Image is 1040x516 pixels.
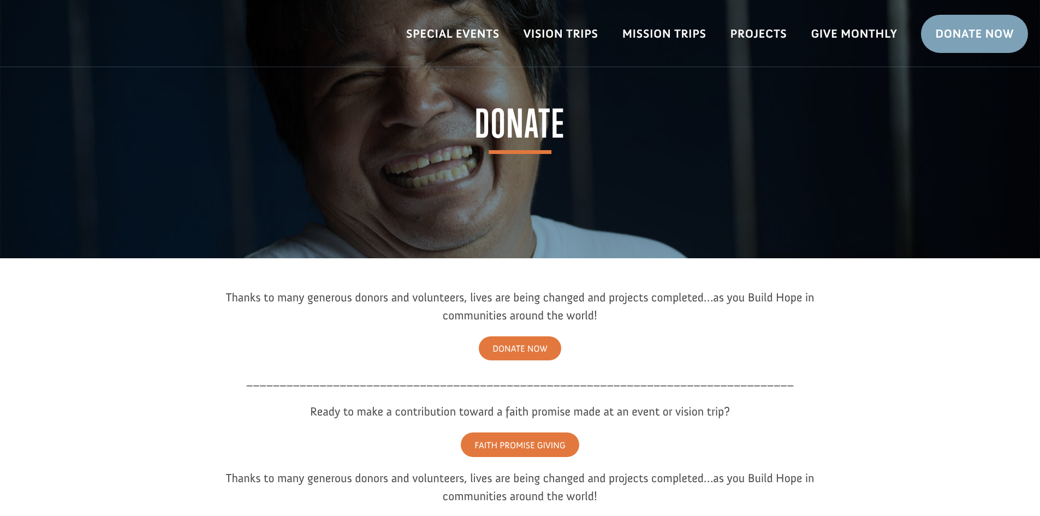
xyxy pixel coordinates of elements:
div: Thanks to many generous donors and volunteers, lives are being changed and projects completed…as ... [225,288,815,324]
a: FAITH PROMISE GIVING [461,432,579,457]
a: Vision Trips [512,18,610,50]
a: Special Events [394,18,512,50]
span: Donate [475,104,565,154]
a: Donate Now [921,15,1028,53]
div: Ready to make a contribution toward a faith promise made at an event or vision trip? [225,402,815,420]
a: Mission Trips [610,18,718,50]
a: Give Monthly [799,18,909,50]
a: Projects [718,18,799,50]
a: DONATE NOW [479,336,561,361]
p: __________________________________________________________________________________ [225,372,815,402]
